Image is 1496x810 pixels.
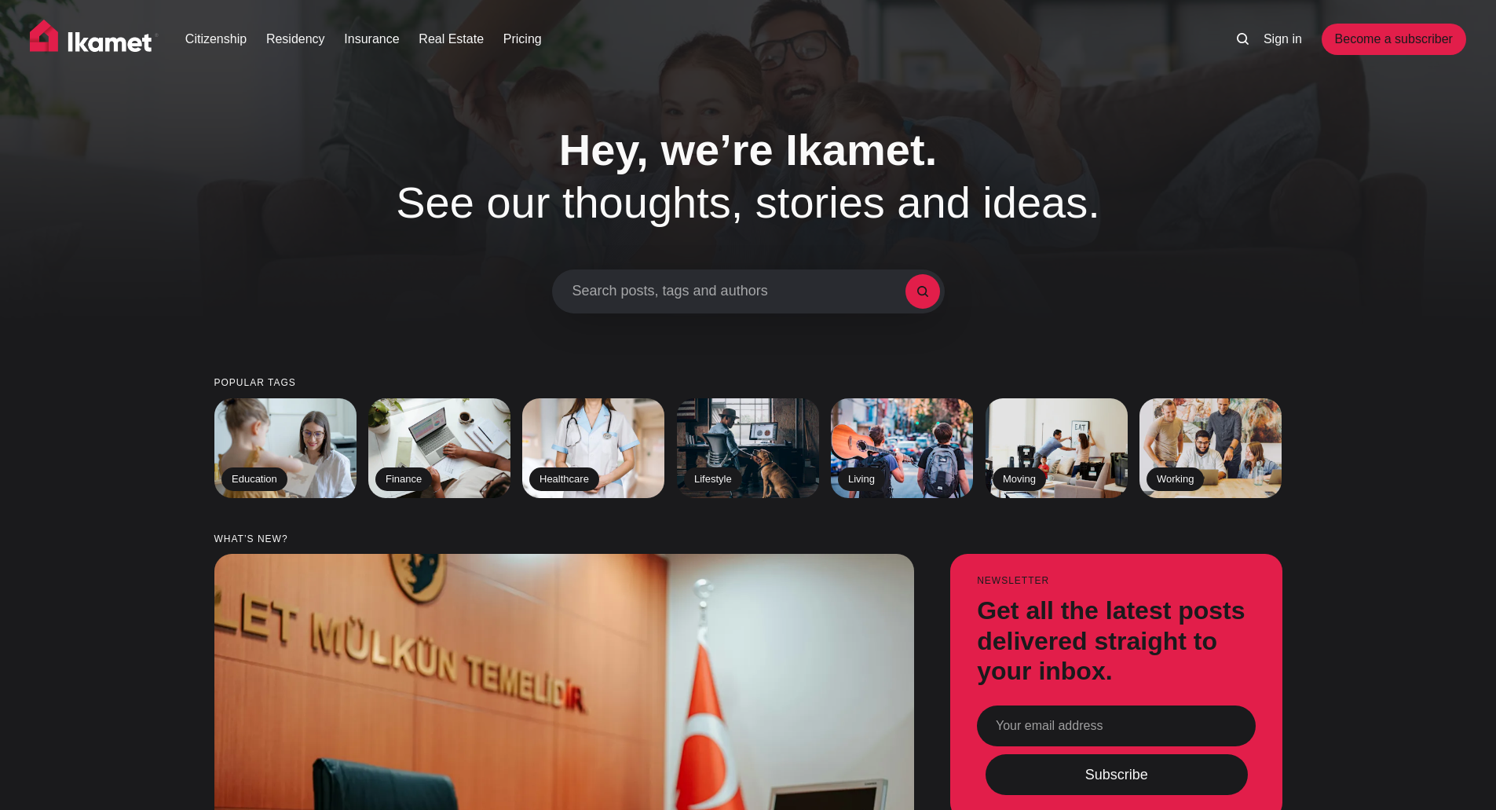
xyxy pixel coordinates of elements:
a: Real Estate [419,30,484,49]
a: Citizenship [185,30,247,49]
h2: Healthcare [529,467,599,491]
a: Finance [368,398,510,498]
a: Lifestyle [677,398,819,498]
a: Sign in [1264,30,1302,49]
a: Healthcare [522,398,664,498]
h2: Education [221,467,287,491]
input: Your email address [977,706,1256,746]
img: Ikamet home [30,20,159,59]
a: Working [1139,398,1282,498]
a: Become a subscriber [1322,24,1466,55]
span: Search posts, tags and authors [572,283,905,300]
a: Education [214,398,357,498]
a: Moving [986,398,1128,498]
a: Living [831,398,973,498]
button: Subscribe [985,754,1247,795]
a: Pricing [503,30,542,49]
a: Insurance [344,30,399,49]
small: What’s new? [214,534,1282,544]
small: Newsletter [977,576,1256,586]
small: Popular tags [214,378,1282,388]
span: Hey, we’re Ikamet. [559,125,937,174]
h2: Moving [993,467,1046,491]
h2: Lifestyle [684,467,742,491]
a: Residency [266,30,325,49]
h2: Living [838,467,885,491]
h2: Working [1147,467,1204,491]
h2: Finance [375,467,432,491]
h3: Get all the latest posts delivered straight to your inbox. [977,596,1256,686]
h1: See our thoughts, stories and ideas. [348,123,1149,229]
